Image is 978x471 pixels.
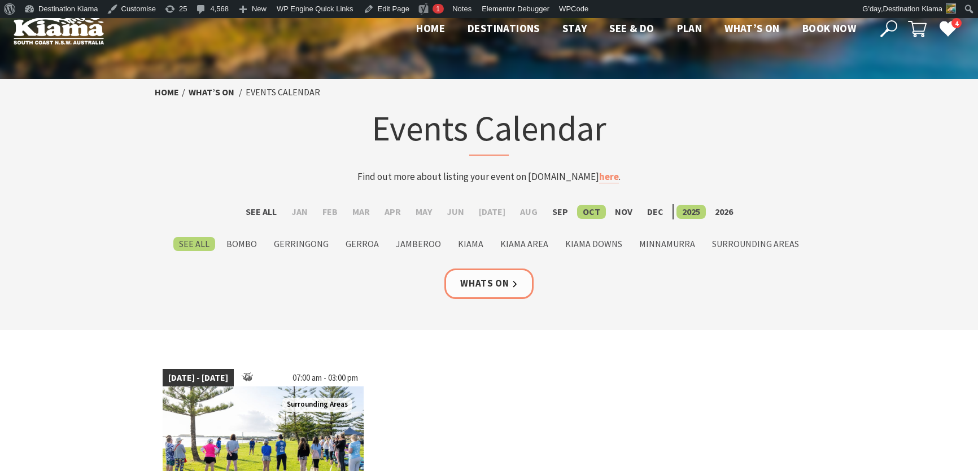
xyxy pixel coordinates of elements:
label: Dec [641,205,669,219]
label: Kiama [452,237,489,251]
span: What’s On [724,21,780,35]
span: Destination Kiama [883,5,943,13]
label: 2025 [676,205,706,219]
nav: Main Menu [405,20,867,38]
label: Nov [609,205,638,219]
h1: Events Calendar [268,105,710,156]
label: Gerringong [268,237,334,251]
span: Surrounding Areas [282,398,352,412]
label: Jan [286,205,313,219]
img: Kiama Logo [14,14,104,45]
a: 4 [939,20,956,37]
span: Home [416,21,445,35]
label: Bombo [221,237,263,251]
label: Mar [347,205,376,219]
li: Events Calendar [246,85,320,100]
label: Jamberoo [390,237,447,251]
img: Untitled-design-1-150x150.jpg [946,3,956,14]
a: What’s On [189,86,234,98]
span: Stay [562,21,587,35]
span: 07:00 am - 03:00 pm [287,369,364,387]
label: Aug [514,205,543,219]
span: [DATE] - [DATE] [163,369,234,387]
p: Find out more about listing your event on [DOMAIN_NAME] . [268,169,710,184]
label: Gerroa [340,237,385,251]
label: Oct [577,205,606,219]
label: Feb [317,205,343,219]
label: [DATE] [473,205,511,219]
label: Kiama Area [495,237,554,251]
a: Whats On [444,268,534,298]
span: 4 [951,18,962,29]
label: Jun [441,205,470,219]
label: Surrounding Areas [706,237,805,251]
label: Apr [379,205,407,219]
label: Kiama Downs [560,237,628,251]
span: See & Do [609,21,654,35]
label: See All [173,237,215,251]
span: Plan [677,21,702,35]
label: Minnamurra [634,237,701,251]
label: May [410,205,438,219]
span: 1 [436,5,440,13]
label: 2026 [709,205,739,219]
a: Home [155,86,179,98]
label: Sep [547,205,574,219]
a: here [599,170,619,183]
span: Destinations [468,21,540,35]
span: Book now [802,21,856,35]
label: See All [240,205,282,219]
